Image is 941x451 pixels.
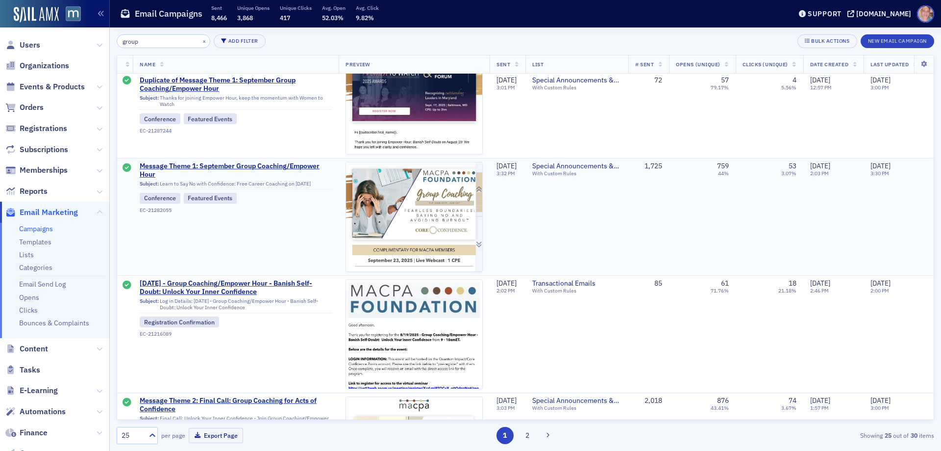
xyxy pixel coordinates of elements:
div: With Custom Rules [532,170,621,177]
a: Bounces & Complaints [19,318,89,327]
a: Memberships [5,165,68,176]
div: 25 [122,430,143,441]
span: Clicks (Unique) [743,61,788,68]
time: 3:00 PM [870,84,889,91]
div: Sent [123,398,131,408]
span: 417 [280,14,290,22]
a: Users [5,40,40,51]
span: Subject: [140,95,159,108]
div: 3.67% [781,405,796,411]
a: Content [5,344,48,354]
p: Sent [211,4,227,11]
div: 4 [792,76,796,85]
a: Opens [19,293,39,302]
div: 43.41% [711,405,729,411]
div: With Custom Rules [532,85,621,91]
a: Duplicate of Message Theme 1: September Group Coaching/Empower Hour [140,76,332,93]
span: List [532,61,544,68]
p: Avg. Click [356,4,379,11]
div: Sent [123,163,131,173]
span: Subject: [140,181,159,187]
div: With Custom Rules [532,288,621,294]
span: Registrations [20,123,67,134]
a: Transactional Emails [532,279,621,288]
div: 85 [635,279,662,288]
time: 2:03 PM [810,170,829,177]
a: Campaigns [19,224,53,233]
span: Name [140,61,155,68]
p: Unique Opens [237,4,270,11]
div: EC-21287244 [140,128,332,134]
span: Subscriptions [20,144,68,155]
div: Learn to Say No with Confidence: Free Career Coaching on [DATE] [140,181,332,189]
label: per page [161,431,185,440]
span: Sent [496,61,510,68]
span: Orders [20,102,44,113]
span: [DATE] [810,279,830,288]
div: 53 [789,162,796,171]
div: EC-21282055 [140,207,332,213]
a: Organizations [5,60,69,71]
span: Last Updated [870,61,909,68]
time: 3:32 PM [496,170,515,177]
div: 18 [789,279,796,288]
div: 876 [717,397,729,405]
div: Showing out of items [669,431,934,440]
span: Subject: [140,415,159,428]
div: 1,725 [635,162,662,171]
div: Final Call: Unlock Your Inner Confidence - Join Group Coaching/Empower Hour [DATE] [140,415,332,430]
span: Organizations [20,60,69,71]
div: Registration Confirmation [140,317,219,327]
span: Automations [20,406,66,417]
span: [DATE] [810,396,830,405]
a: Message Theme 1: September Group Coaching/Empower Hour [140,162,332,179]
strong: 30 [909,431,919,440]
a: Lists [19,250,34,259]
span: 9.82% [356,14,374,22]
time: 1:57 PM [810,404,829,411]
input: Search… [117,34,210,48]
span: [DATE] [870,161,891,170]
span: Subject: [140,298,159,311]
a: Special Announcements & Special Event Invitations [532,76,621,85]
span: Content [20,344,48,354]
div: 57 [721,76,729,85]
div: 61 [721,279,729,288]
div: 21.18% [778,288,796,294]
span: [DATE] [870,279,891,288]
a: [DATE] - Group Coaching/Empower Hour - Banish Self-Doubt: Unlock Your Inner Confidence [140,279,332,296]
span: [DATE] [496,396,517,405]
p: Avg. Open [322,4,346,11]
span: Tasks [20,365,40,375]
div: 759 [717,162,729,171]
a: Registrations [5,123,67,134]
button: 1 [496,427,514,444]
span: Preview [346,61,371,68]
div: 3.07% [781,170,796,177]
a: Email Marketing [5,207,78,218]
div: 79.17% [711,85,729,91]
img: SailAMX [14,7,59,23]
span: [DATE] [870,396,891,405]
span: Finance [20,427,48,438]
span: Reports [20,186,48,197]
time: 3:30 PM [870,170,889,177]
a: Special Announcements & Special Event Invitations [532,397,621,405]
div: Sent [123,76,131,86]
span: Email Marketing [20,207,78,218]
a: Templates [19,238,51,246]
span: Special Announcements & Special Event Invitations [532,162,621,171]
a: E-Learning [5,385,58,396]
a: Subscriptions [5,144,68,155]
time: 2:46 PM [810,287,829,294]
button: × [200,36,209,45]
a: Orders [5,102,44,113]
div: Support [808,9,842,18]
div: Log in Details: [DATE] - Group Coaching/Empower Hour - Banish Self-Doubt: Unlock Your Inner Confi... [140,298,332,313]
div: [DOMAIN_NAME] [856,9,911,18]
p: Unique Clicks [280,4,312,11]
